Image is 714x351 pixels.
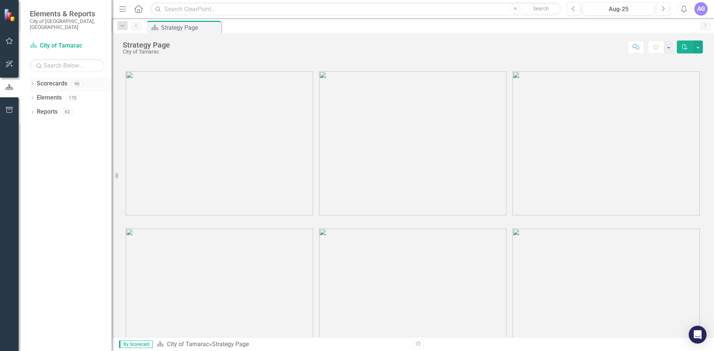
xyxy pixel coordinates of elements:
[694,2,708,16] button: AG
[71,81,83,87] div: 90
[522,4,559,14] button: Search
[126,71,313,215] img: tamarac1%20v3.png
[157,340,407,349] div: »
[37,108,58,116] a: Reports
[61,109,73,115] div: 62
[30,18,104,30] small: City of [GEOGRAPHIC_DATA], [GEOGRAPHIC_DATA]
[585,5,652,14] div: Aug-25
[119,341,153,348] span: By Scorecard
[37,79,67,88] a: Scorecards
[30,59,104,72] input: Search Below...
[319,71,506,215] img: tamarac2%20v3.png
[4,9,17,22] img: ClearPoint Strategy
[30,9,104,18] span: Elements & Reports
[689,326,707,344] div: Open Intercom Messenger
[123,49,170,55] div: City of Tamarac
[167,341,209,348] a: City of Tamarac
[123,41,170,49] div: Strategy Page
[151,3,561,16] input: Search ClearPoint...
[583,2,654,16] button: Aug-25
[512,71,700,215] img: tamarac3%20v3.png
[30,42,104,50] a: City of Tamarac
[65,95,80,101] div: 170
[37,94,62,102] a: Elements
[161,23,219,32] div: Strategy Page
[533,6,549,12] span: Search
[212,341,249,348] div: Strategy Page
